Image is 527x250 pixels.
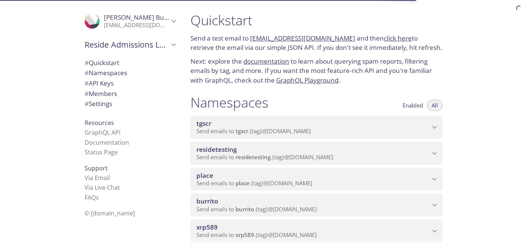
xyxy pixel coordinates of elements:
[190,57,442,85] p: Next: explore the to learn about querying spam reports, filtering emails by tag, and more. If you...
[85,58,89,67] span: #
[85,39,169,50] span: Reside Admissions LLC team
[79,68,182,78] div: Namespaces
[398,100,427,111] button: Enabled
[85,68,89,77] span: #
[79,35,182,54] div: Reside Admissions LLC team
[85,174,110,182] a: Via Email
[85,138,129,147] a: Documentation
[85,193,99,202] a: FAQ
[427,100,442,111] button: All
[85,148,118,156] a: Status Page
[96,193,99,202] span: s
[190,193,442,217] div: burrito namespace
[85,183,120,192] a: Via Live Chat
[236,153,271,161] span: residetesting
[104,13,192,22] span: [PERSON_NAME] Bukovetskiy
[85,79,89,87] span: #
[190,94,268,111] h1: Namespaces
[190,219,442,243] div: xrp589 namespace
[190,33,442,52] p: Send a test email to and then to retrieve the email via our simple JSON API. If you don't see it ...
[79,89,182,99] div: Members
[243,57,289,65] a: documentation
[236,127,248,135] span: tgscr
[196,179,312,187] span: Send emails to . {tag} @[DOMAIN_NAME]
[196,197,218,205] span: burrito
[79,99,182,109] div: Team Settings
[190,168,442,191] div: place namespace
[196,145,237,154] span: residetesting
[190,116,442,139] div: tgscr namespace
[196,119,211,128] span: tgscr
[85,89,89,98] span: #
[79,58,182,68] div: Quickstart
[79,78,182,89] div: API Keys
[196,171,213,180] span: place
[85,99,89,108] span: #
[236,231,254,238] span: xrp589
[104,22,169,29] p: [EMAIL_ADDRESS][DOMAIN_NAME]
[250,34,355,42] a: [EMAIL_ADDRESS][DOMAIN_NAME]
[85,58,119,67] span: Quickstart
[85,164,108,172] span: Support
[85,99,112,108] span: Settings
[85,68,127,77] span: Namespaces
[79,9,182,33] div: Viktor Bukovetskiy
[196,153,333,161] span: Send emails to . {tag} @[DOMAIN_NAME]
[85,119,114,127] span: Resources
[196,223,218,231] span: xrp589
[236,179,250,187] span: place
[85,79,114,87] span: API Keys
[384,34,412,42] a: click here
[196,127,311,135] span: Send emails to . {tag} @[DOMAIN_NAME]
[85,128,120,137] a: GraphQL API
[236,205,254,213] span: burrito
[190,142,442,165] div: residetesting namespace
[190,12,442,29] h1: Quickstart
[276,76,338,84] a: GraphQL Playground
[85,209,135,217] span: © [DOMAIN_NAME]
[196,231,317,238] span: Send emails to . {tag} @[DOMAIN_NAME]
[85,89,117,98] span: Members
[196,205,317,213] span: Send emails to . {tag} @[DOMAIN_NAME]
